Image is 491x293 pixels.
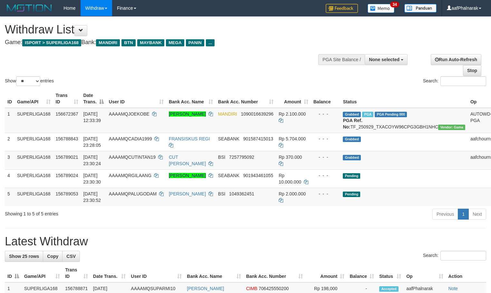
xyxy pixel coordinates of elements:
a: [PERSON_NAME] [169,111,206,117]
div: PGA Site Balance / [318,54,365,65]
span: BSI [218,191,226,196]
a: Run Auto-Refresh [431,54,481,65]
td: 3 [5,151,14,169]
span: Copy [47,254,58,259]
td: TF_250929_TXACOYW96CPG3GBH1NHC [340,108,467,133]
a: 1 [458,209,469,220]
th: Op: activate to sort column ascending [404,264,446,282]
th: Bank Acc. Name: activate to sort column ascending [184,264,244,282]
span: [DATE] 23:28:05 [83,136,101,148]
th: Game/API: activate to sort column ascending [22,264,63,282]
td: 1 [5,108,14,133]
h1: Withdraw List [5,23,321,36]
span: Accepted [379,286,399,292]
th: Bank Acc. Number: activate to sort column ascending [216,90,276,108]
span: 156789053 [56,191,78,196]
a: [PERSON_NAME] [169,173,206,178]
th: Amount: activate to sort column ascending [305,264,347,282]
div: - - - [313,172,338,179]
span: Copy 7257795092 to clipboard [229,155,254,160]
th: Balance [311,90,341,108]
span: 156672367 [56,111,78,117]
span: AAAAMQPALUGODAM [109,191,157,196]
span: 156788843 [56,136,78,141]
th: Game/API: activate to sort column ascending [14,90,53,108]
span: AAAAMQCUTINTAN19 [109,155,156,160]
span: Rp 2.000.000 [279,191,306,196]
span: ISPORT > SUPERLIGA168 [22,39,81,46]
img: Button%20Memo.svg [368,4,395,13]
a: Copy [43,251,63,262]
button: None selected [365,54,408,65]
span: Show 25 rows [9,254,39,259]
span: SEABANK [218,136,239,141]
th: Bank Acc. Number: activate to sort column ascending [244,264,305,282]
th: ID [5,90,14,108]
a: [PERSON_NAME] [169,191,206,196]
span: BSI [218,155,226,160]
th: Date Trans.: activate to sort column ascending [91,264,128,282]
span: Grabbed [343,137,361,142]
span: AAAAMQJOEKOBE [109,111,149,117]
span: MAYBANK [137,39,164,46]
span: [DATE] 23:30:52 [83,191,101,203]
td: SUPERLIGA168 [14,188,53,206]
a: [PERSON_NAME] [187,286,224,291]
td: SUPERLIGA168 [14,151,53,169]
span: SEABANK [218,173,239,178]
span: Rp 5.704.000 [279,136,306,141]
h1: Latest Withdraw [5,235,486,248]
a: FRANSISKUS REGI [169,136,210,141]
span: [DATE] 23:30:30 [83,173,101,184]
div: - - - [313,154,338,160]
span: Copy 1090016639296 to clipboard [241,111,274,117]
div: Showing 1 to 5 of 5 entries [5,208,200,217]
span: Copy 901587415013 to clipboard [243,136,273,141]
a: Note [448,286,458,291]
td: SUPERLIGA168 [14,108,53,133]
a: Stop [463,65,481,76]
span: 34 [390,2,399,7]
img: panduan.png [404,4,437,13]
th: Date Trans.: activate to sort column descending [81,90,106,108]
input: Search: [440,76,486,86]
span: 156789024 [56,173,78,178]
b: PGA Ref. No: [343,118,362,129]
h4: Game: Bank: [5,39,321,46]
td: 5 [5,188,14,206]
img: MOTION_logo.png [5,3,54,13]
th: Action [446,264,486,282]
span: Grabbed [343,155,361,160]
span: PGA Pending [375,112,407,117]
a: Next [468,209,486,220]
th: Bank Acc. Name: activate to sort column ascending [166,90,216,108]
img: Feedback.jpg [326,4,358,13]
th: Balance: activate to sort column ascending [347,264,377,282]
a: CSV [62,251,80,262]
span: [DATE] 12:33:39 [83,111,101,123]
a: CUT [PERSON_NAME] [169,155,206,166]
span: MANDIRI [218,111,237,117]
a: Show 25 rows [5,251,43,262]
a: Previous [432,209,458,220]
span: ... [206,39,215,46]
div: - - - [313,191,338,197]
td: SUPERLIGA168 [14,133,53,151]
span: Pending [343,173,360,179]
th: ID: activate to sort column descending [5,264,22,282]
span: AAAAMQRGILAANG [109,173,151,178]
label: Show entries [5,76,54,86]
td: 2 [5,133,14,151]
div: - - - [313,136,338,142]
input: Search: [440,251,486,260]
span: Marked by aafsengchandara [362,112,373,117]
span: Copy 706425550200 to clipboard [259,286,289,291]
select: Showentries [16,76,40,86]
span: Grabbed [343,112,361,117]
label: Search: [423,76,486,86]
span: BTN [121,39,136,46]
th: User ID: activate to sort column ascending [128,264,184,282]
span: MEGA [166,39,184,46]
span: Rp 10.000.000 [279,173,301,184]
label: Search: [423,251,486,260]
